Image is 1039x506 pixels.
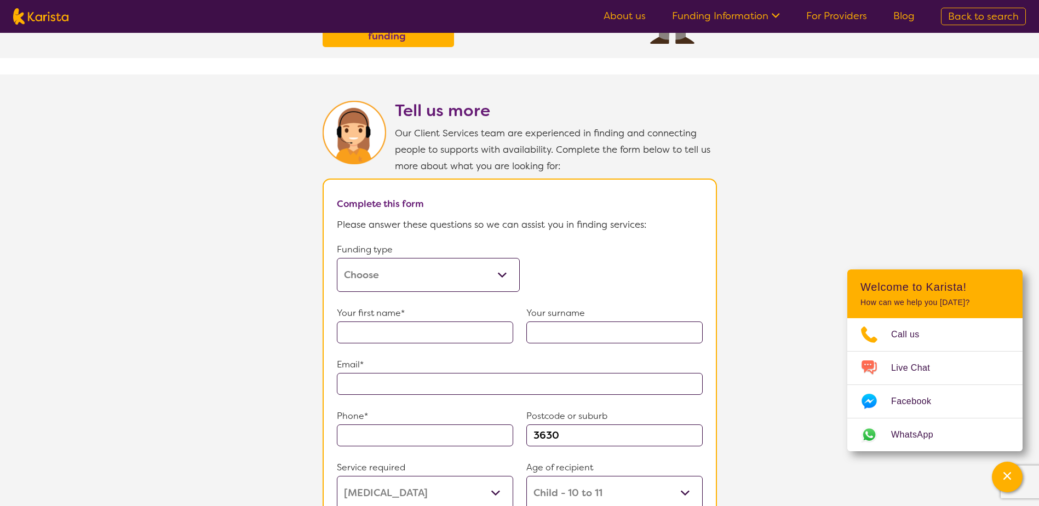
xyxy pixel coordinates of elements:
a: Funding Information [672,9,780,22]
span: Live Chat [891,360,943,376]
p: Postcode or suburb [526,408,703,424]
h2: Tell us more [395,101,717,120]
b: Complete this form [337,198,424,210]
span: Facebook [891,393,944,410]
a: Web link opens in a new tab. [847,418,1023,451]
p: Your first name* [337,305,513,321]
ul: Choose channel [847,318,1023,451]
p: Email* [337,357,703,373]
a: Blog [893,9,915,22]
span: Call us [891,326,933,343]
img: Karista Client Service [323,101,386,164]
a: For Providers [806,9,867,22]
a: About us [604,9,646,22]
p: Your surname [526,305,703,321]
a: Back to search [941,8,1026,25]
p: Age of recipient [526,459,703,476]
p: Our Client Services team are experienced in finding and connecting people to supports with availa... [395,125,717,174]
img: Karista logo [13,8,68,25]
p: Please answer these questions so we can assist you in finding services: [337,216,703,233]
button: Channel Menu [992,462,1023,492]
h2: Welcome to Karista! [860,280,1009,294]
div: Channel Menu [847,269,1023,451]
a: Find out about HCP funding [325,12,451,44]
p: How can we help you [DATE]? [860,298,1009,307]
p: Funding type [337,242,520,258]
p: Service required [337,459,513,476]
span: Back to search [948,10,1019,23]
p: Phone* [337,408,513,424]
span: WhatsApp [891,427,946,443]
